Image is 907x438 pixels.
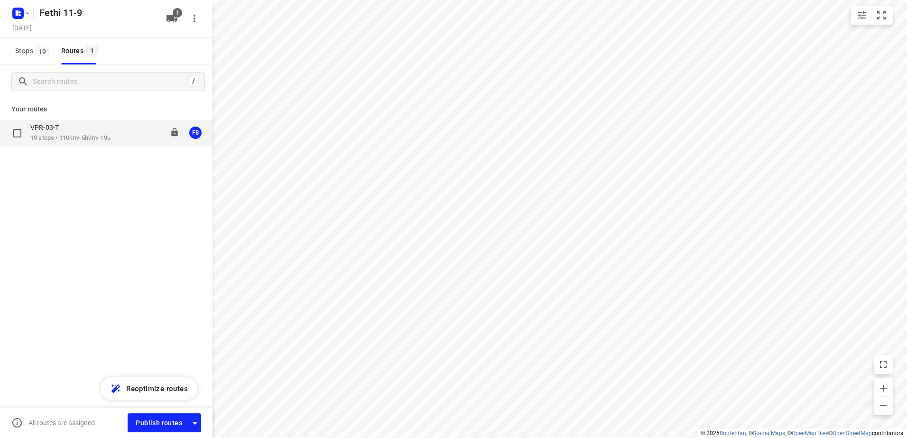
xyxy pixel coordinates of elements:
div: / [188,76,199,87]
a: Stadia Maps [753,430,785,437]
span: Publish routes [136,417,182,429]
button: Reoptimize routes [101,377,197,400]
a: OpenStreetMap [833,430,872,437]
button: FB [186,123,205,142]
span: Stops [15,45,52,57]
a: Routetitan [720,430,746,437]
input: Search routes [33,74,188,89]
p: VPR-03-T [30,123,65,132]
div: Routes [61,45,101,57]
p: 19 stops • 110km • 5h9m • 19u [30,134,111,143]
p: All routes are assigned. [28,419,97,427]
button: Fit zoom [872,6,891,25]
a: OpenMapTiles [792,430,828,437]
button: Lock route [170,128,179,138]
p: Your routes [11,104,201,114]
h5: Project date [9,22,36,33]
span: Select [8,124,27,143]
div: small contained button group [851,6,893,25]
h5: Rename [36,5,158,20]
span: 1 [86,46,98,55]
div: Driver app settings [189,417,201,429]
span: Reoptimize routes [126,383,188,395]
button: Map settings [852,6,871,25]
button: 1 [162,9,181,28]
button: Publish routes [128,413,189,432]
li: © 2025 , © , © © contributors [701,430,903,437]
span: 19 [36,46,49,56]
span: 1 [173,8,182,18]
div: FB [189,127,202,139]
button: More [185,9,204,28]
